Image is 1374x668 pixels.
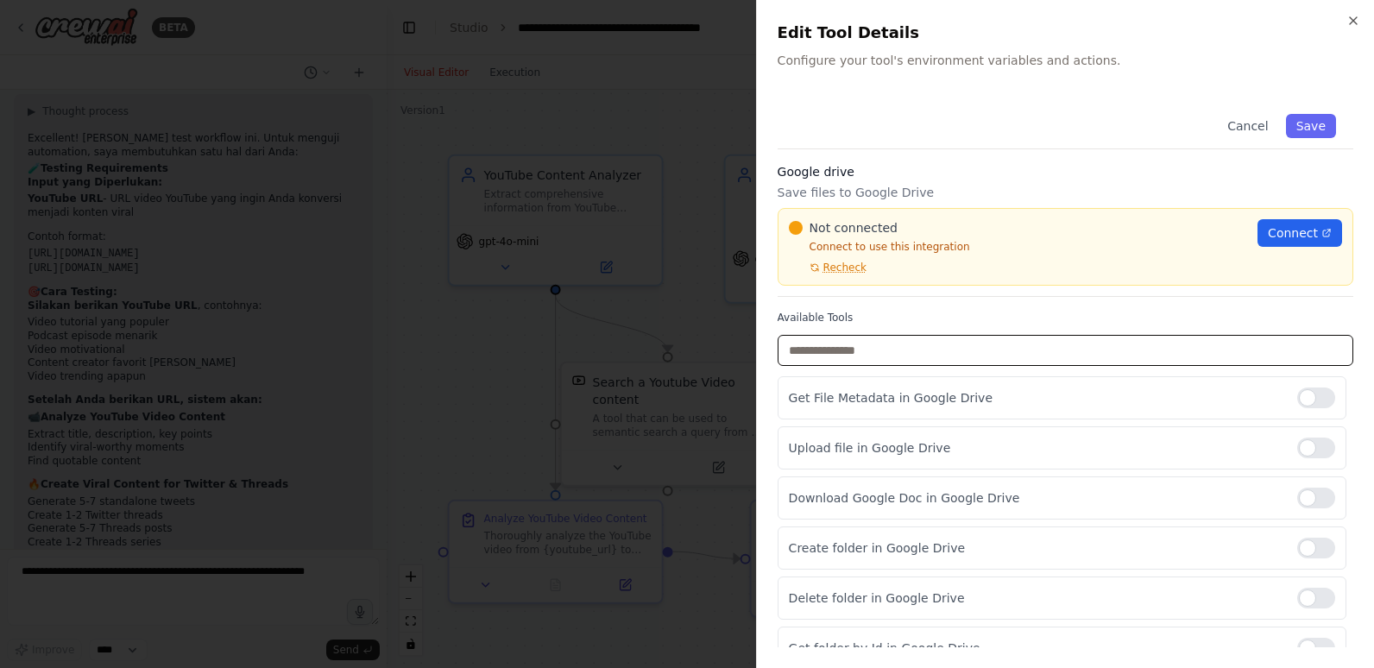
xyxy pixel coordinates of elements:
span: Recheck [823,261,867,274]
span: Not connected [810,219,898,236]
p: Delete folder in Google Drive [789,589,1283,607]
span: Connect [1268,224,1318,242]
p: Get File Metadata in Google Drive [789,389,1283,406]
p: Connect to use this integration [789,240,1248,254]
p: Download Google Doc in Google Drive [789,489,1283,507]
button: Cancel [1217,114,1278,138]
p: Upload file in Google Drive [789,439,1283,457]
label: Available Tools [778,311,1353,325]
p: Create folder in Google Drive [789,539,1283,557]
a: Connect [1257,219,1342,247]
button: Save [1286,114,1336,138]
p: Save files to Google Drive [778,184,1353,201]
button: Recheck [789,261,867,274]
p: Get folder by Id in Google Drive [789,640,1283,657]
h3: Google drive [778,163,1353,180]
h2: Edit Tool Details [778,21,1353,45]
p: Configure your tool's environment variables and actions. [778,52,1353,69]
